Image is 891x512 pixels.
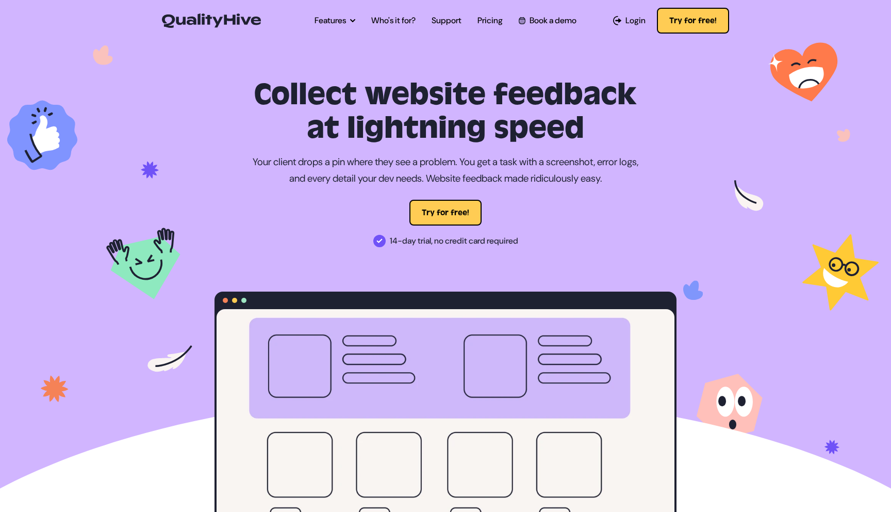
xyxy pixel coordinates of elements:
[409,200,482,226] button: Try for free!
[477,14,503,27] a: Pricing
[252,154,639,187] p: Your client drops a pin where they see a problem. You get a task with a screenshot, error logs, a...
[519,14,576,27] a: Book a demo
[373,235,386,247] img: 14-day trial, no credit card required
[162,13,261,28] img: QualityHive - Bug Tracking Tool
[390,233,518,249] span: 14-day trial, no credit card required
[613,14,646,27] a: Login
[625,14,646,27] span: Login
[657,8,729,34] button: Try for free!
[432,14,461,27] a: Support
[519,17,525,24] img: Book a QualityHive Demo
[315,14,355,27] a: Features
[214,78,676,146] h1: Collect website feedback at lightning speed
[371,14,416,27] a: Who's it for?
